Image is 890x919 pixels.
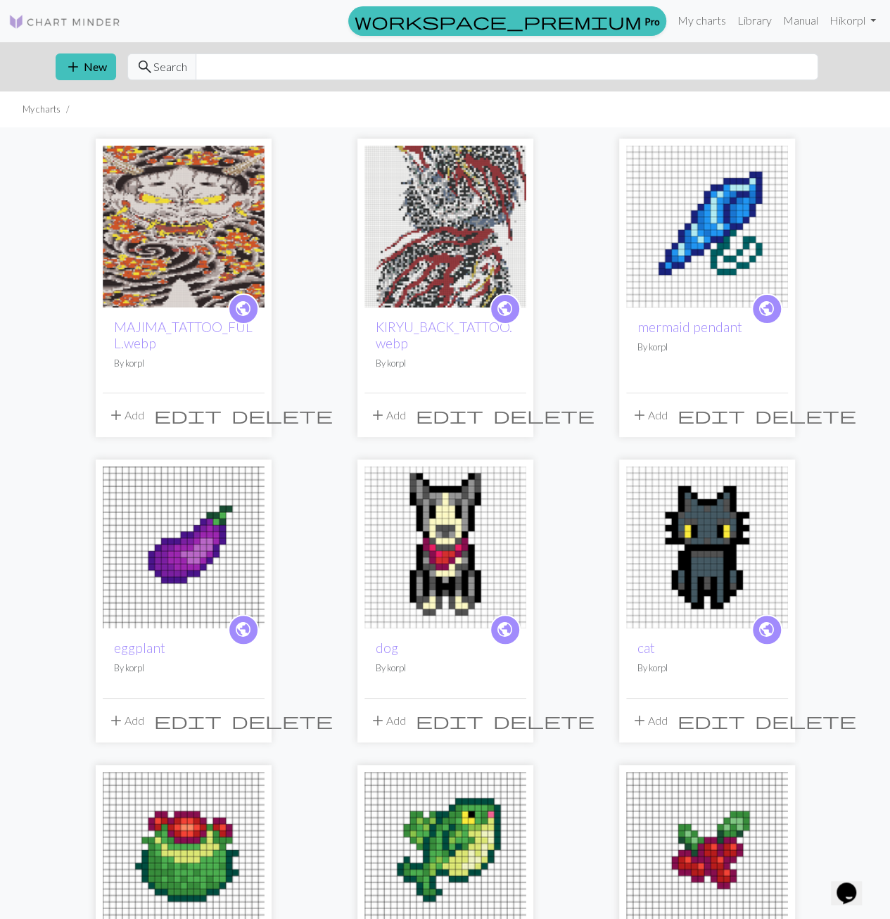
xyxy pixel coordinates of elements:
button: Delete [750,707,861,734]
i: public [758,616,775,644]
i: public [234,616,252,644]
p: By korpl [376,357,515,370]
a: Library [732,6,777,34]
a: cranberries [626,844,788,858]
img: cat [626,467,788,628]
i: public [758,295,775,323]
a: public [228,293,259,324]
button: Delete [227,707,338,734]
span: public [496,298,514,319]
p: By korpl [114,357,253,370]
button: Delete [488,402,599,429]
i: public [496,616,514,644]
span: public [496,619,514,640]
span: Search [153,58,187,75]
span: workspace_premium [355,11,642,31]
span: delete [493,405,595,425]
span: edit [416,405,483,425]
a: cat [626,539,788,552]
span: delete [755,405,856,425]
a: dog [376,640,398,656]
span: edit [416,711,483,730]
a: Hikorpl [824,6,882,34]
span: search [136,57,153,77]
a: MAJIMA_TATTOO_FULL.webp [114,319,253,351]
button: Edit [673,402,750,429]
p: By korpl [637,341,777,354]
span: delete [493,711,595,730]
a: cat [637,640,655,656]
p: By korpl [376,661,515,675]
img: KIRYU_BACK_TATTOO.webp [364,146,526,308]
span: delete [755,711,856,730]
button: Add [626,402,673,429]
span: edit [678,711,745,730]
span: edit [154,711,222,730]
span: add [65,57,82,77]
i: public [234,295,252,323]
a: Pro [348,6,666,36]
a: cactus fruit [103,844,265,858]
a: MAJIMA_TATTOO_FULL.webp [103,218,265,232]
button: Edit [411,402,488,429]
button: Add [626,707,673,734]
a: public [490,614,521,645]
button: Edit [673,707,750,734]
span: delete [231,711,333,730]
span: add [369,711,386,730]
p: By korpl [114,661,253,675]
p: By korpl [637,661,777,675]
button: Add [103,707,149,734]
a: My charts [672,6,732,34]
button: New [56,53,116,80]
img: mermaid pendant [626,146,788,308]
span: add [369,405,386,425]
a: public [228,614,259,645]
a: KIRYU_BACK_TATTOO.webp [376,319,512,351]
a: public [490,293,521,324]
a: legend [364,844,526,858]
i: Edit [154,407,222,424]
img: dog [364,467,526,628]
button: Delete [488,707,599,734]
button: Add [364,402,411,429]
li: My charts [23,103,61,116]
i: Edit [678,712,745,729]
i: Edit [154,712,222,729]
a: Manual [777,6,824,34]
span: add [631,405,648,425]
span: add [108,711,125,730]
i: Edit [678,407,745,424]
a: mermaid pendant [626,218,788,232]
span: delete [231,405,333,425]
i: Edit [416,712,483,729]
a: public [751,293,782,324]
button: Edit [149,402,227,429]
a: KIRYU_BACK_TATTOO.webp [364,218,526,232]
i: public [496,295,514,323]
img: MAJIMA_TATTOO_FULL.webp [103,146,265,308]
i: Edit [416,407,483,424]
span: public [234,619,252,640]
a: mermaid pendant [637,319,742,335]
button: Edit [149,707,227,734]
a: eggplant [103,539,265,552]
button: Add [364,707,411,734]
button: Add [103,402,149,429]
a: eggplant [114,640,165,656]
span: add [108,405,125,425]
span: edit [154,405,222,425]
button: Delete [227,402,338,429]
button: Edit [411,707,488,734]
span: edit [678,405,745,425]
button: Delete [750,402,861,429]
img: Logo [8,13,121,30]
a: public [751,614,782,645]
a: dog [364,539,526,552]
span: public [758,619,775,640]
img: eggplant [103,467,265,628]
span: public [758,298,775,319]
span: add [631,711,648,730]
iframe: chat widget [831,863,876,905]
span: public [234,298,252,319]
